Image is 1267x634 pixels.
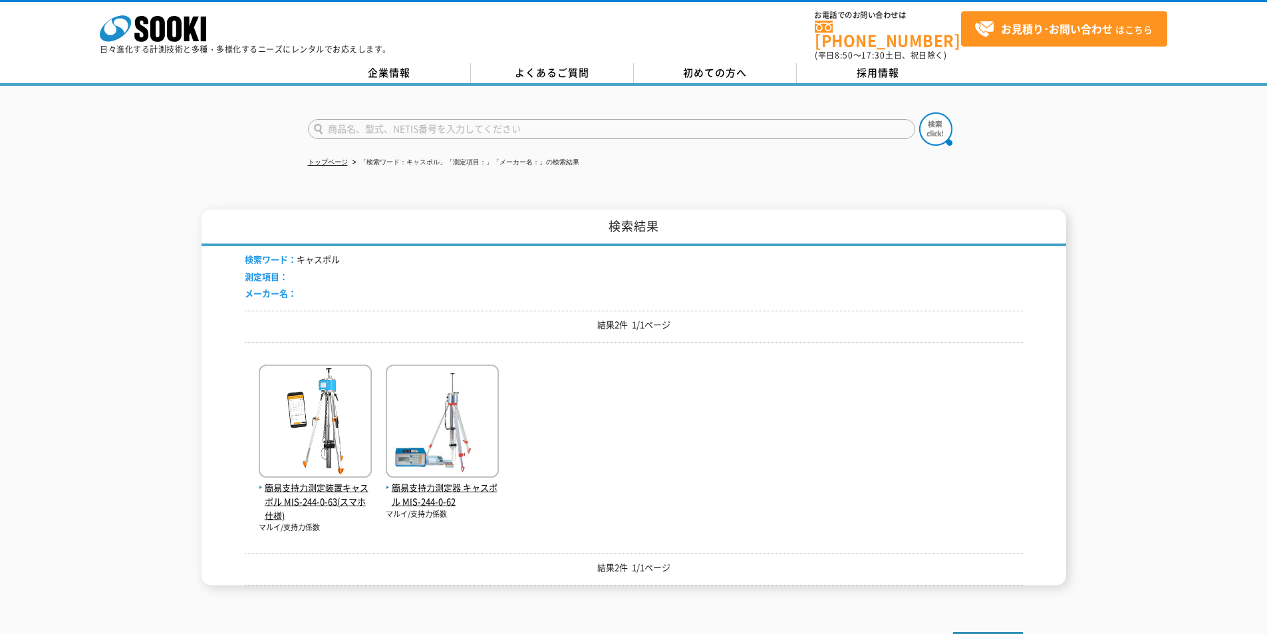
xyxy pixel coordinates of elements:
h1: 検索結果 [202,210,1066,246]
p: マルイ/支持力係数 [386,509,499,520]
span: 初めての方へ [683,65,747,80]
p: マルイ/支持力係数 [259,522,372,534]
a: 簡易支持力測定器 キャスポル MIS-244-0-62 [386,467,499,508]
a: 初めての方へ [634,63,797,83]
span: お電話でのお問い合わせは [815,11,961,19]
strong: お見積り･お問い合わせ [1001,21,1113,37]
a: [PHONE_NUMBER] [815,21,961,48]
a: 簡易支持力測定装置キャスポル MIS-244-0-63(スマホ仕様) [259,467,372,522]
span: 検索ワード： [245,253,297,265]
span: 簡易支持力測定装置キャスポル MIS-244-0-63(スマホ仕様) [259,481,372,522]
input: 商品名、型式、NETIS番号を入力してください [308,119,915,139]
span: 17:30 [861,49,885,61]
span: 8:50 [835,49,853,61]
p: 結果2件 1/1ページ [245,561,1023,575]
img: キャスポル MIS-244-0-62 [386,365,499,481]
a: トップページ [308,158,348,166]
li: 「検索ワード：キャスポル」「測定項目：」「メーカー名：」の検索結果 [350,156,579,170]
span: 測定項目： [245,270,288,283]
span: メーカー名： [245,287,297,299]
img: MIS-244-0-63(スマホ仕様) [259,365,372,481]
span: はこちら [974,19,1153,39]
p: 日々進化する計測技術と多種・多様化するニーズにレンタルでお応えします。 [100,45,391,53]
p: 結果2件 1/1ページ [245,318,1023,332]
span: 簡易支持力測定器 キャスポル MIS-244-0-62 [386,481,499,509]
span: (平日 ～ 土日、祝日除く) [815,49,946,61]
a: 採用情報 [797,63,960,83]
li: キャスポル [245,253,340,267]
a: 企業情報 [308,63,471,83]
a: お見積り･お問い合わせはこちら [961,11,1167,47]
a: よくあるご質問 [471,63,634,83]
img: btn_search.png [919,112,952,146]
